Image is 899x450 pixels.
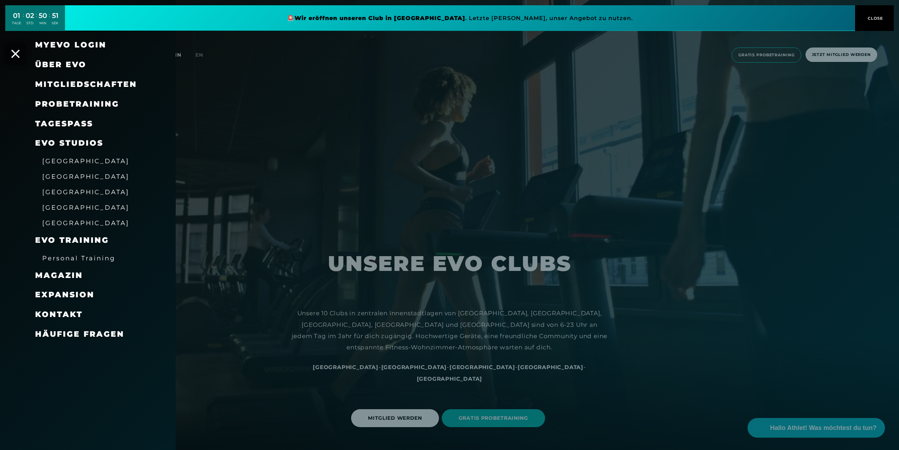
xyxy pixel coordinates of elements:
[35,40,106,50] a: MyEVO Login
[23,11,24,30] div: :
[49,11,50,30] div: :
[855,5,894,31] button: CLOSE
[52,21,58,26] div: SEK
[26,11,34,21] div: 02
[35,60,86,69] span: Über EVO
[12,11,21,21] div: 01
[866,15,883,21] span: CLOSE
[12,21,21,26] div: TAGE
[36,11,37,30] div: :
[26,21,34,26] div: STD
[39,21,47,26] div: MIN
[39,11,47,21] div: 50
[52,11,58,21] div: 51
